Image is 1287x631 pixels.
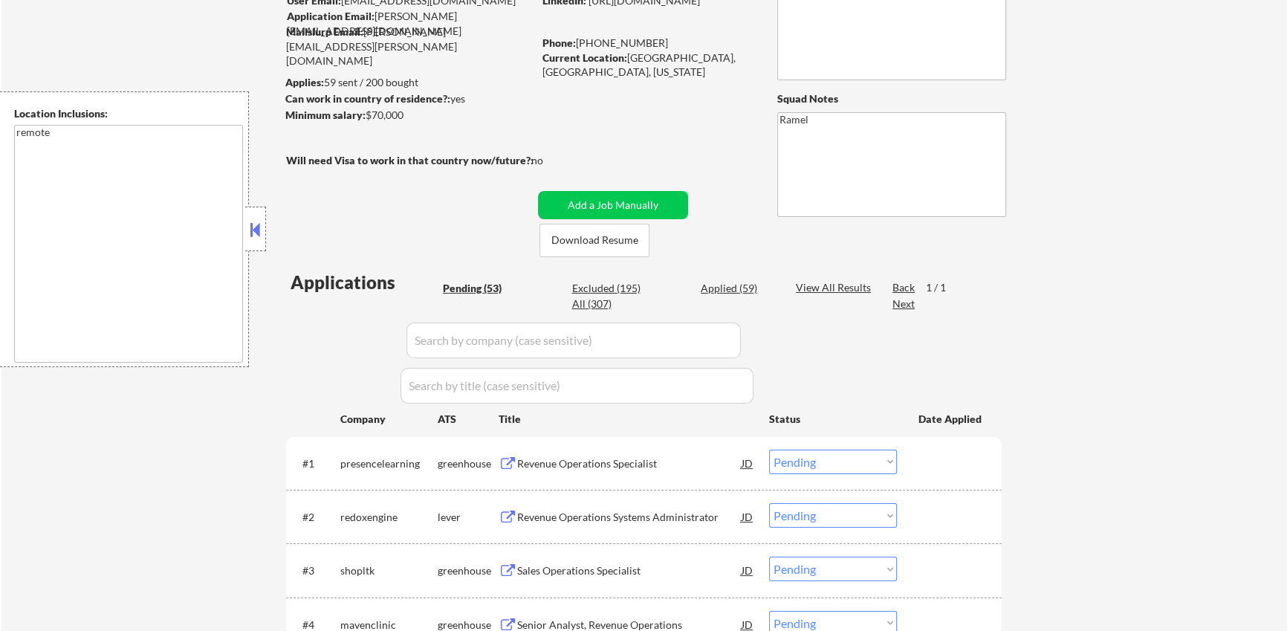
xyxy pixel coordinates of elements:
input: Search by title (case sensitive) [401,368,753,404]
div: Company [340,412,438,427]
strong: Minimum salary: [285,109,366,121]
div: [PERSON_NAME][EMAIL_ADDRESS][PERSON_NAME][DOMAIN_NAME] [286,25,533,68]
div: Pending (53) [443,281,517,296]
div: ATS [438,412,499,427]
div: Next [892,297,916,311]
div: Applications [291,274,438,291]
div: #2 [302,510,328,525]
input: Search by company (case sensitive) [406,323,741,358]
button: Add a Job Manually [538,191,688,219]
div: JD [740,557,755,583]
strong: Mailslurp Email: [286,25,363,38]
div: Status [769,405,897,432]
div: Applied (59) [701,281,775,296]
div: #3 [302,563,328,578]
strong: Phone: [542,36,576,49]
strong: Current Location: [542,51,627,64]
div: greenhouse [438,456,499,471]
div: presencelearning [340,456,438,471]
div: [GEOGRAPHIC_DATA], [GEOGRAPHIC_DATA], [US_STATE] [542,51,753,80]
div: 1 / 1 [926,280,960,295]
div: [PERSON_NAME][EMAIL_ADDRESS][DOMAIN_NAME] [287,9,533,38]
strong: Will need Visa to work in that country now/future?: [286,154,534,166]
div: 59 sent / 200 bought [285,75,533,90]
strong: Applies: [285,76,324,88]
div: JD [740,503,755,530]
div: JD [740,450,755,476]
div: Revenue Operations Systems Administrator [517,510,742,525]
div: [PHONE_NUMBER] [542,36,753,51]
div: Title [499,412,755,427]
div: shopltk [340,563,438,578]
strong: Can work in country of residence?: [285,92,450,105]
div: View All Results [796,280,875,295]
div: Back [892,280,916,295]
div: Date Applied [918,412,984,427]
div: greenhouse [438,563,499,578]
div: yes [285,91,528,106]
div: Excluded (195) [571,281,646,296]
div: redoxengine [340,510,438,525]
div: $70,000 [285,108,533,123]
div: #1 [302,456,328,471]
div: lever [438,510,499,525]
div: no [531,153,574,168]
button: Download Resume [539,224,649,257]
div: All (307) [571,297,646,311]
strong: Application Email: [287,10,375,22]
div: Location Inclusions: [14,106,243,121]
div: Squad Notes [777,91,1006,106]
div: Revenue Operations Specialist [517,456,742,471]
div: Sales Operations Specialist [517,563,742,578]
